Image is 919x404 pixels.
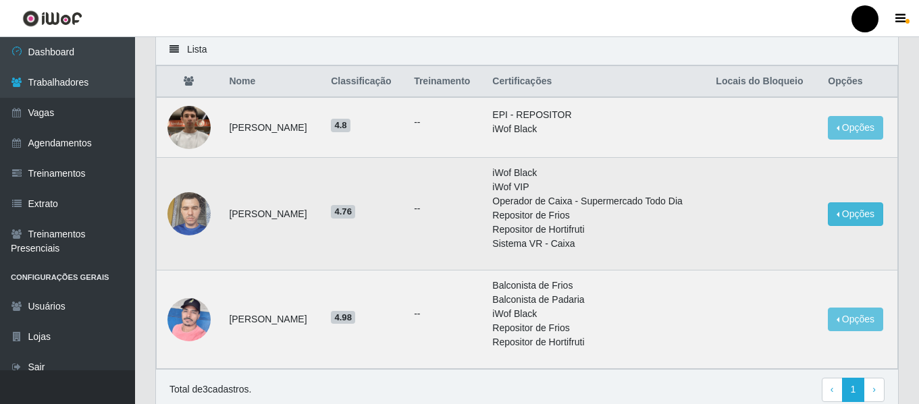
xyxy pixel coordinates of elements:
[169,382,251,397] p: Total de 3 cadastros.
[492,194,700,208] li: Operador de Caixa - Supermercado Todo Dia
[492,279,700,293] li: Balconista de Frios
[492,321,700,335] li: Repositor de Frios
[156,34,898,65] div: Lista
[828,202,883,226] button: Opções
[828,308,883,331] button: Opções
[331,311,355,324] span: 4.98
[414,115,476,129] ul: --
[221,66,323,98] th: Nome
[842,378,865,402] a: 1
[406,66,484,98] th: Treinamento
[822,378,885,402] nav: pagination
[221,97,323,158] td: [PERSON_NAME]
[22,10,82,27] img: CoreUI Logo
[492,293,700,307] li: Balconista de Padaria
[864,378,885,402] a: Next
[484,66,708,98] th: Certificações
[323,66,406,98] th: Classificação
[167,291,211,348] img: 1735860830923.jpeg
[828,116,883,140] button: Opções
[492,208,700,223] li: Repositor de Frios
[831,384,834,395] span: ‹
[872,384,876,395] span: ›
[414,307,476,321] ul: --
[492,108,700,122] li: EPI - REPOSITOR
[708,66,820,98] th: Locais do Bloqueio
[167,185,211,242] img: 1736532476105.jpeg
[492,335,700,349] li: Repositor de Hortifruti
[414,202,476,216] ul: --
[221,158,323,270] td: [PERSON_NAME]
[492,237,700,251] li: Sistema VR - Caixa
[221,270,323,369] td: [PERSON_NAME]
[492,122,700,136] li: iWof Black
[822,378,843,402] a: Previous
[492,180,700,194] li: iWof VIP
[492,166,700,180] li: iWof Black
[331,205,355,219] span: 4.76
[820,66,897,98] th: Opções
[492,223,700,237] li: Repositor de Hortifruti
[492,307,700,321] li: iWof Black
[167,98,211,156] img: 1743414607190.jpeg
[331,119,350,132] span: 4.8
